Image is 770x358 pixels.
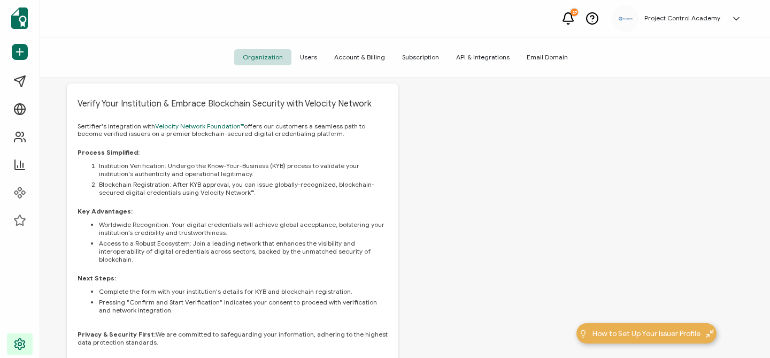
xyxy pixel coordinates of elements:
p: Sertifier's integration with offers our customers a seamless path to become verified issuers on a... [78,123,388,138]
li: Access to a Robust Ecosystem: Join a leading network that enhances the visibility and interoperab... [99,239,388,263]
p: Process Simplified: [78,148,140,156]
span: API & Integrations [448,49,518,65]
img: e1ca963f-ac80-4506-9dbc-f7e3866443d6.png [618,13,634,24]
div: 27 [571,9,578,16]
span: Blockchain Registration: After KYB approval, you can issue globally-recognized, blockchain-secure... [99,180,374,196]
li: Pressing "Confirm and Start Verification" indicates your consent to proceed with verification and... [99,298,388,314]
span: Subscription [394,49,448,65]
span: Email Domain [518,49,576,65]
p: Next Steps: [78,274,116,282]
li: Worldwide Recognition: Your digital credentials will achieve global acceptance, bolstering your i... [99,220,388,237]
span: Organization [234,49,291,65]
b: Privacy & Security First: [78,330,156,338]
span: Account & Billing [326,49,394,65]
p: We are committed to safeguarding your information, adhering to the highest data protection standa... [78,330,388,346]
a: Velocity Network Foundation™ [155,122,244,130]
iframe: Chat Widget [587,237,770,358]
span: Users [291,49,326,65]
h5: Project Control Academy [644,14,720,22]
span: Institution Verification: Undergo the Know-Your-Business (KYB) process to validate your instituti... [99,162,359,178]
span: Verify Your Institution & Embrace Blockchain Security with Velocity Network [78,98,372,109]
p: Key Advantages: [78,207,133,215]
img: sertifier-logomark-colored.svg [11,7,28,29]
li: Complete the form with your institution's details for KYB and blockchain registration. [99,287,388,295]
